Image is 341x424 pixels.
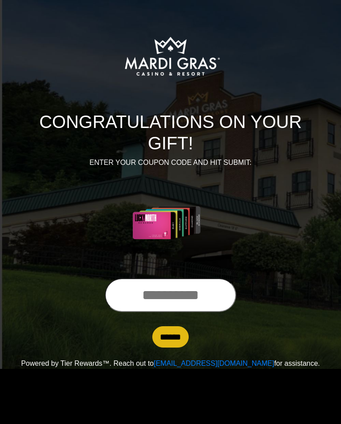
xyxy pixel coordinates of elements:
[17,157,324,168] p: ENTER YOUR COUPON CODE AND HIT SUBMIT:
[91,12,250,100] img: Logo
[154,360,274,367] a: [EMAIL_ADDRESS][DOMAIN_NAME]
[111,179,230,268] img: Center Image
[21,360,320,367] span: Powered by Tier Rewards™. Reach out to for assistance.
[17,111,324,154] h1: CONGRATULATIONS ON YOUR GIFT!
